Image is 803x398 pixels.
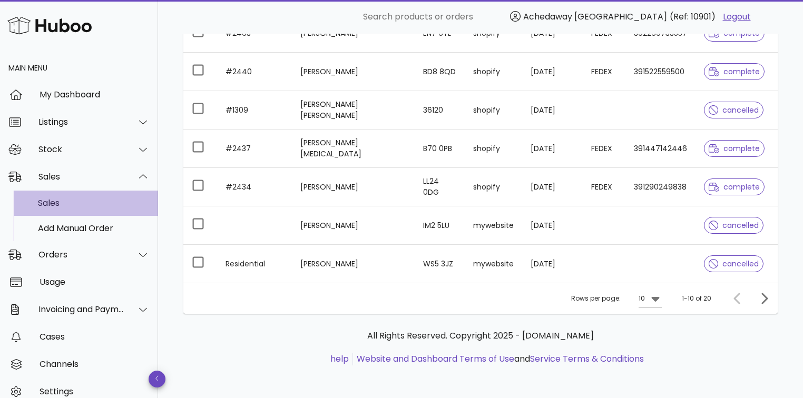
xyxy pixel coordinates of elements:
div: Settings [40,386,150,396]
p: All Rights Reserved. Copyright 2025 - [DOMAIN_NAME] [192,330,769,342]
td: [DATE] [522,206,583,245]
td: BD8 8QD [415,53,465,91]
a: help [330,353,349,365]
span: complete [709,29,760,37]
span: Achedaway [GEOGRAPHIC_DATA] [523,11,667,23]
td: [PERSON_NAME] [292,245,415,283]
button: Next page [755,289,773,308]
span: (Ref: 10901) [670,11,716,23]
td: [DATE] [522,168,583,206]
div: Add Manual Order [38,223,150,233]
a: Service Terms & Conditions [530,353,644,365]
td: IM2 5LU [415,206,465,245]
div: Stock [38,144,124,154]
div: 1-10 of 20 [682,294,711,303]
div: 10Rows per page: [639,290,662,307]
td: [DATE] [522,91,583,130]
div: 10 [639,294,645,303]
td: #1309 [217,91,292,130]
a: Website and Dashboard Terms of Use [357,353,514,365]
div: Usage [40,277,150,287]
td: #2434 [217,168,292,206]
td: #2440 [217,53,292,91]
div: Listings [38,117,124,127]
span: complete [709,183,760,191]
td: 391522559500 [625,53,696,91]
span: complete [709,68,760,75]
td: [PERSON_NAME] [292,168,415,206]
td: 36120 [415,91,465,130]
div: Invoicing and Payments [38,304,124,314]
div: Orders [38,250,124,260]
td: FEDEX [583,53,625,91]
td: Residential [217,245,292,283]
img: Huboo Logo [7,14,92,37]
div: My Dashboard [40,89,150,100]
td: shopify [465,130,522,168]
div: Cases [40,332,150,342]
span: complete [709,145,760,152]
span: cancelled [709,222,759,229]
td: mywebsite [465,206,522,245]
td: 391290249838 [625,168,696,206]
div: Rows per page: [571,283,662,314]
td: [DATE] [522,245,583,283]
td: [DATE] [522,130,583,168]
td: WS5 3JZ [415,245,465,283]
li: and [353,353,644,365]
td: shopify [465,53,522,91]
td: LL24 0DG [415,168,465,206]
td: FEDEX [583,168,625,206]
td: 391447142446 [625,130,696,168]
td: [PERSON_NAME] [PERSON_NAME] [292,91,415,130]
a: Logout [723,11,751,23]
td: shopify [465,168,522,206]
td: [PERSON_NAME] [292,206,415,245]
td: shopify [465,91,522,130]
div: Channels [40,359,150,369]
td: mywebsite [465,245,522,283]
td: [PERSON_NAME][MEDICAL_DATA] [292,130,415,168]
span: cancelled [709,106,759,114]
td: [PERSON_NAME] [292,53,415,91]
td: [DATE] [522,53,583,91]
div: Sales [38,198,150,208]
td: B70 0PB [415,130,465,168]
td: #2437 [217,130,292,168]
div: Sales [38,172,124,182]
span: cancelled [709,260,759,267]
td: FEDEX [583,130,625,168]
